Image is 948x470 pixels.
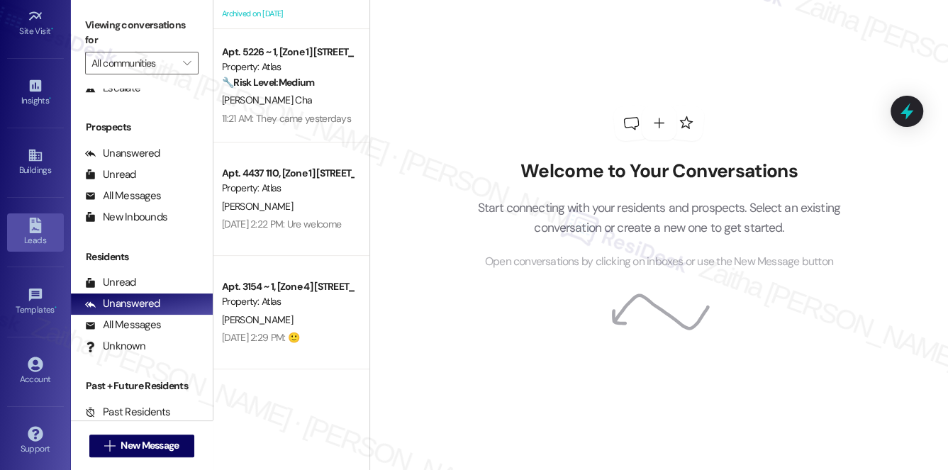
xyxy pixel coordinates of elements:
[85,14,199,52] label: Viewing conversations for
[121,438,179,453] span: New Message
[222,331,299,344] div: [DATE] 2:29 PM: 🙂
[221,5,355,23] div: Archived on [DATE]
[89,435,194,457] button: New Message
[71,120,213,135] div: Prospects
[222,279,353,294] div: Apt. 3154 ~ 1, [Zone 4] [STREET_ADDRESS]
[85,189,161,203] div: All Messages
[222,313,293,326] span: [PERSON_NAME]
[85,405,171,420] div: Past Residents
[183,57,191,69] i: 
[85,81,140,96] div: Escalate
[7,143,64,181] a: Buildings
[7,4,64,43] a: Site Visit •
[222,60,353,74] div: Property: Atlas
[85,210,167,225] div: New Inbounds
[85,167,136,182] div: Unread
[7,352,64,391] a: Account
[104,440,115,452] i: 
[7,74,64,112] a: Insights •
[85,339,145,354] div: Unknown
[85,318,161,332] div: All Messages
[71,379,213,393] div: Past + Future Residents
[485,253,833,271] span: Open conversations by clicking on inboxes or use the New Message button
[222,200,293,213] span: [PERSON_NAME]
[222,166,353,181] div: Apt. 4437 110, [Zone 1] [STREET_ADDRESS]
[55,303,57,313] span: •
[7,422,64,460] a: Support
[91,52,176,74] input: All communities
[7,213,64,252] a: Leads
[7,283,64,321] a: Templates •
[456,160,861,183] h2: Welcome to Your Conversations
[222,181,353,196] div: Property: Atlas
[85,296,160,311] div: Unanswered
[222,294,353,309] div: Property: Atlas
[222,76,314,89] strong: 🔧 Risk Level: Medium
[49,94,51,103] span: •
[222,112,351,125] div: 11:21 AM: They came yesterdays
[71,250,213,264] div: Residents
[222,94,312,106] span: [PERSON_NAME] Cha
[85,275,136,290] div: Unread
[51,24,53,34] span: •
[222,45,353,60] div: Apt. 5226 ~ 1, [Zone 1] [STREET_ADDRESS][US_STATE]
[456,198,861,238] p: Start connecting with your residents and prospects. Select an existing conversation or create a n...
[85,146,160,161] div: Unanswered
[222,218,341,230] div: [DATE] 2:22 PM: Ure welcome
